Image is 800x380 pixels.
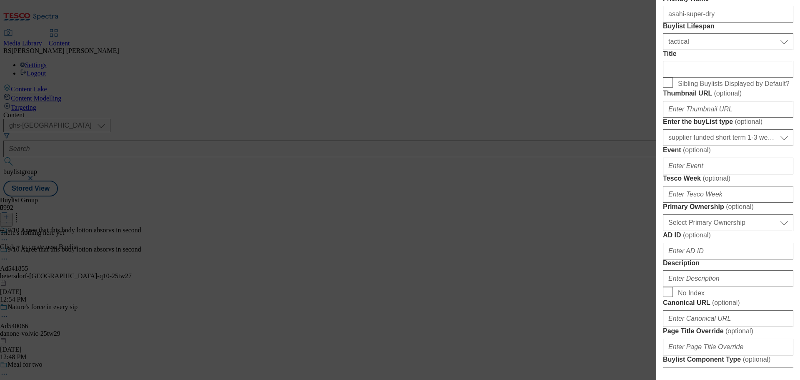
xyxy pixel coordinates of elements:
label: Canonical URL [663,299,793,307]
label: Buylist Lifespan [663,23,793,30]
label: Primary Ownership [663,203,793,211]
span: ( optional ) [743,356,771,363]
span: ( optional ) [725,327,753,335]
span: ( optional ) [726,203,754,210]
label: Title [663,50,793,58]
input: Enter Title [663,61,793,78]
label: Thumbnail URL [663,89,793,98]
label: Page Title Override [663,327,793,335]
label: Description [663,259,793,267]
span: ( optional ) [735,118,762,125]
label: Event [663,146,793,154]
input: Enter AD ID [663,243,793,259]
input: Enter Friendly Name [663,6,793,23]
span: ( optional ) [714,90,742,97]
input: Enter Canonical URL [663,310,793,327]
input: Enter Description [663,270,793,287]
input: Enter Page Title Override [663,339,793,355]
span: ( optional ) [702,175,730,182]
label: Buylist Component Type [663,355,793,364]
input: Enter Thumbnail URL [663,101,793,118]
input: Enter Event [663,158,793,174]
label: Tesco Week [663,174,793,183]
label: AD ID [663,231,793,239]
span: Sibling Buylists Displayed by Default? [678,80,790,88]
label: Enter the buyList type [663,118,793,126]
span: No Index [678,289,705,297]
span: ( optional ) [683,232,711,239]
span: ( optional ) [712,299,740,306]
input: Enter Tesco Week [663,186,793,203]
span: ( optional ) [683,146,711,154]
